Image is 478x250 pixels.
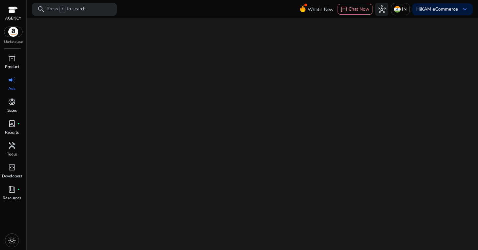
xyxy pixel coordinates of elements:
[8,236,16,244] span: light_mode
[59,6,65,13] span: /
[46,6,86,13] p: Press to search
[7,107,17,113] p: Sales
[421,6,458,12] b: KAM eCommerce
[5,129,19,135] p: Reports
[375,3,388,16] button: hub
[7,151,17,157] p: Tools
[5,64,19,70] p: Product
[8,54,16,62] span: inventory_2
[37,5,45,13] span: search
[8,98,16,106] span: donut_small
[8,120,16,128] span: lab_profile
[338,4,372,15] button: chatChat Now
[4,39,23,44] p: Marketplace
[17,188,20,191] span: fiber_manual_record
[8,142,16,150] span: handyman
[2,173,22,179] p: Developers
[5,15,21,21] p: AGENCY
[8,163,16,171] span: code_blocks
[341,6,347,13] span: chat
[378,5,386,13] span: hub
[17,122,20,125] span: fiber_manual_record
[349,6,369,12] span: Chat Now
[416,7,458,12] p: Hi
[461,5,469,13] span: keyboard_arrow_down
[394,6,401,13] img: in.svg
[8,76,16,84] span: campaign
[4,27,22,37] img: amazon.svg
[3,195,21,201] p: Resources
[402,3,407,15] p: IN
[8,86,16,92] p: Ads
[8,185,16,193] span: book_4
[308,4,334,15] span: What's New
